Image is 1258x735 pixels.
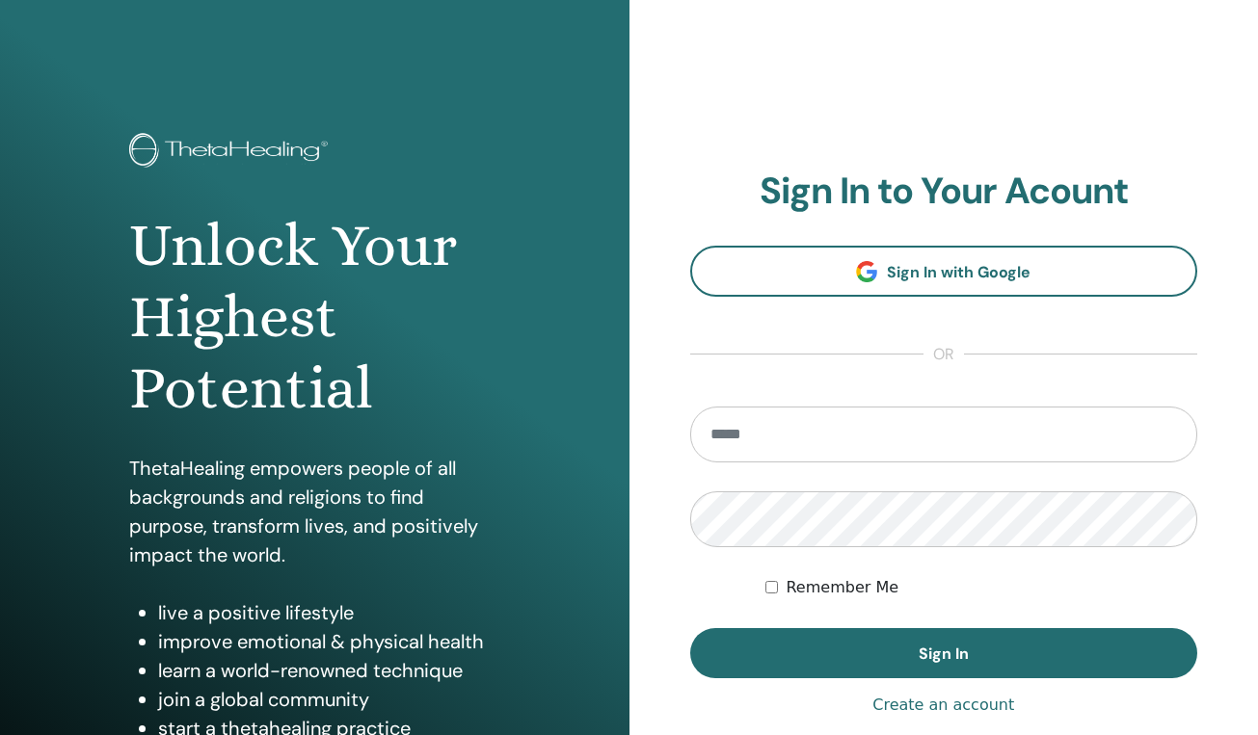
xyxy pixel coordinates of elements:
[158,656,500,685] li: learn a world-renowned technique
[158,627,500,656] li: improve emotional & physical health
[129,210,500,425] h1: Unlock Your Highest Potential
[690,170,1198,214] h2: Sign In to Your Acount
[872,694,1014,717] a: Create an account
[129,454,500,569] p: ThetaHealing empowers people of all backgrounds and religions to find purpose, transform lives, a...
[765,576,1197,599] div: Keep me authenticated indefinitely or until I manually logout
[158,685,500,714] li: join a global community
[923,343,964,366] span: or
[786,576,898,599] label: Remember Me
[690,246,1198,297] a: Sign In with Google
[158,598,500,627] li: live a positive lifestyle
[690,628,1198,678] button: Sign In
[887,262,1030,282] span: Sign In with Google
[919,643,969,664] span: Sign In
